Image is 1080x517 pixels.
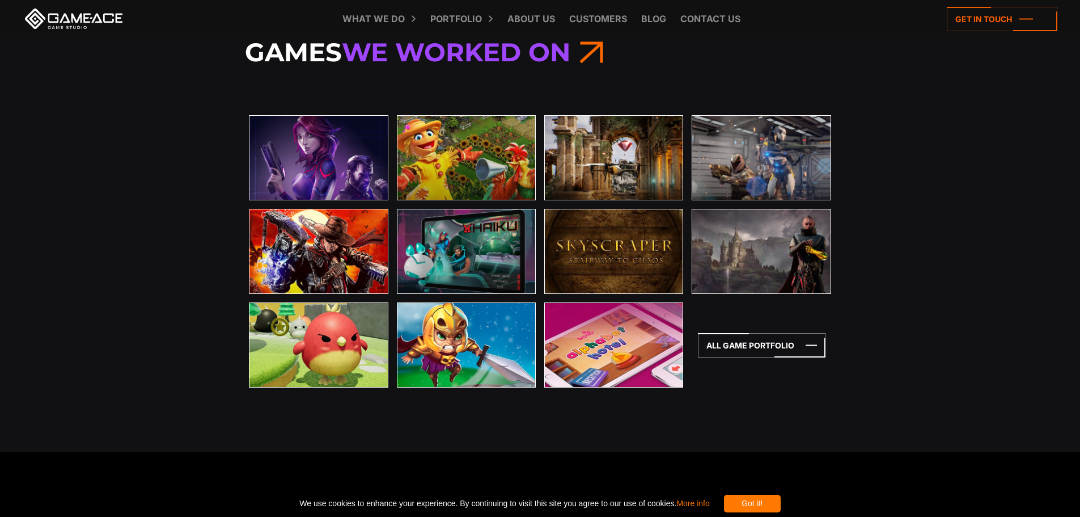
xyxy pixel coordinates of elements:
img: Terragame preview main [692,116,830,200]
img: Knight stack jump preview main [397,303,535,387]
img: Skyscraper game preview main [545,209,683,293]
span: We Worked On [342,36,570,68]
img: Farmerama case preview main [397,116,535,200]
img: Alphabet hotel preview main [545,303,683,387]
h3: Games [245,36,836,68]
a: All Game Portfolio [698,333,825,358]
img: Haiku preview main [397,209,535,293]
span: We use cookies to enhance your experience. By continuing to visit this site you agree to our use ... [299,495,709,512]
div: Got it! [724,495,781,512]
img: Evil west game preview main [249,209,387,293]
img: Protagonist ex 1 game preview main [249,116,387,200]
a: Get in touch [947,7,1057,31]
img: Star archer vr main [249,303,387,387]
img: Nomadland preview main [692,209,830,293]
img: Diamond drone preview main [545,116,683,200]
a: More info [676,499,709,508]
